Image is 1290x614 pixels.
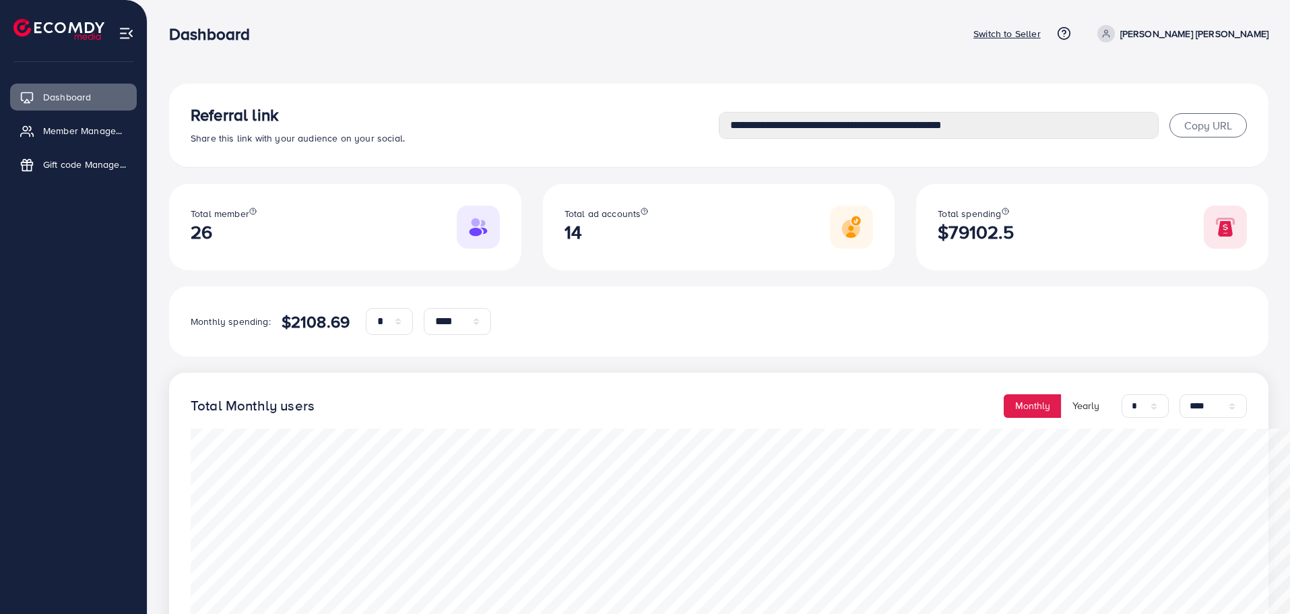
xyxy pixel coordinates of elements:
[938,221,1014,243] h2: $79102.5
[191,131,405,145] span: Share this link with your audience on your social.
[191,221,257,243] h2: 26
[565,221,649,243] h2: 14
[10,151,137,178] a: Gift code Management
[1204,206,1247,249] img: Responsive image
[1184,118,1232,133] span: Copy URL
[1120,26,1268,42] p: [PERSON_NAME] [PERSON_NAME]
[191,398,315,415] h4: Total Monthly users
[10,117,137,144] a: Member Management
[43,158,127,171] span: Gift code Management
[169,24,261,44] h3: Dashboard
[191,105,719,125] h3: Referral link
[938,207,1001,220] span: Total spending
[191,313,271,330] p: Monthly spending:
[43,90,91,104] span: Dashboard
[973,26,1041,42] p: Switch to Seller
[1169,113,1247,137] button: Copy URL
[1233,553,1280,604] iframe: Chat
[1092,25,1268,42] a: [PERSON_NAME] [PERSON_NAME]
[1061,394,1111,418] button: Yearly
[830,206,873,249] img: Responsive image
[10,84,137,111] a: Dashboard
[13,19,104,40] img: logo
[457,206,500,249] img: Responsive image
[1004,394,1062,418] button: Monthly
[43,124,127,137] span: Member Management
[282,312,350,332] h4: $2108.69
[191,207,249,220] span: Total member
[565,207,641,220] span: Total ad accounts
[119,26,134,41] img: menu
